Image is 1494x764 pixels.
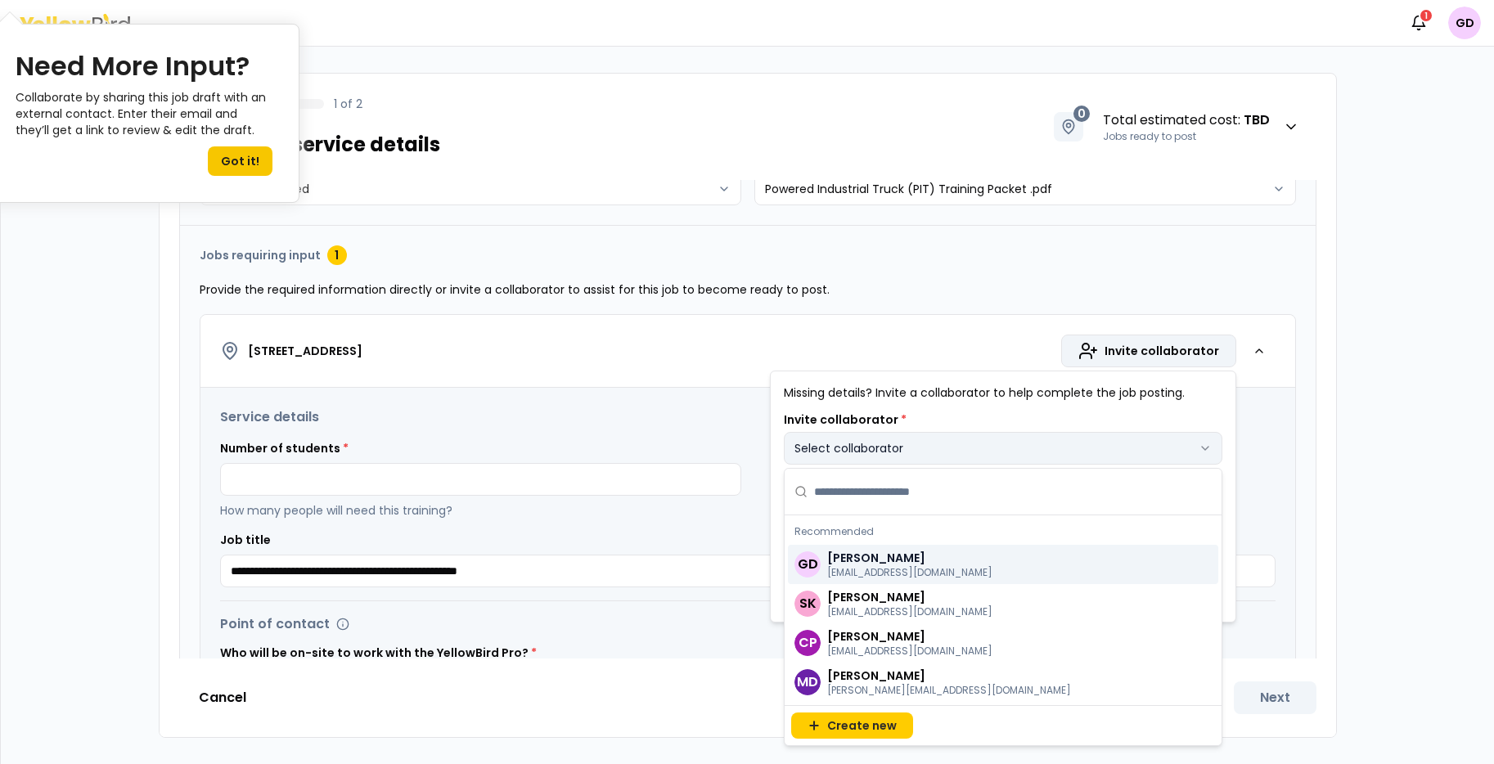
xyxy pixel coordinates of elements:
[794,591,821,617] span: SK
[827,589,992,605] p: [PERSON_NAME]
[827,717,897,734] span: Create new
[784,414,1222,425] label: Invite collaborator
[827,645,992,658] p: [EMAIL_ADDRESS][DOMAIN_NAME]
[827,605,992,618] p: [EMAIL_ADDRESS][DOMAIN_NAME]
[785,515,1222,705] div: Suggestions
[827,566,992,579] p: [EMAIL_ADDRESS][DOMAIN_NAME]
[794,669,821,695] span: MD
[791,712,913,739] button: Create new
[784,384,1222,401] p: Missing details? Invite a collaborator to help complete the job posting.
[827,684,1071,697] p: [PERSON_NAME][EMAIL_ADDRESS][DOMAIN_NAME]
[788,519,1218,545] p: Recommended
[827,667,1071,684] p: [PERSON_NAME]
[794,551,821,577] span: GD
[784,432,1222,465] button: Select collaborator
[794,630,821,656] span: CP
[827,550,992,566] p: [PERSON_NAME]
[827,628,992,645] p: [PERSON_NAME]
